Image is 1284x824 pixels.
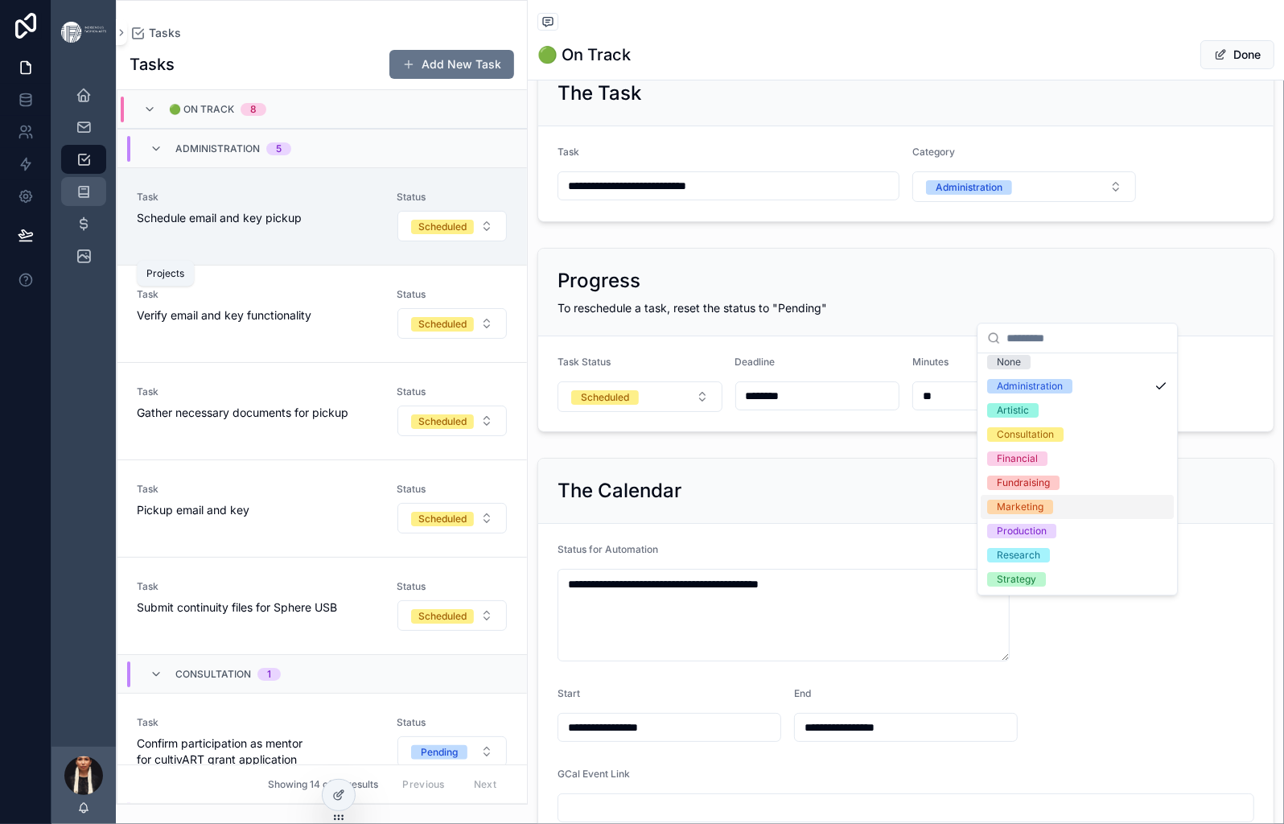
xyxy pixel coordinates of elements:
span: Task [137,288,377,301]
span: Verify email and key functionality [137,307,377,323]
div: Scheduled [581,390,629,405]
span: Consultation [175,668,251,681]
div: Administration [997,379,1063,393]
span: Category [912,146,955,158]
span: Status [397,385,508,398]
span: 🟢 On Track [169,103,234,116]
div: Scheduled [418,609,467,624]
button: Select Button [397,736,507,767]
button: Select Button [397,600,507,631]
span: Submit continuity files for Sphere USB [137,599,377,616]
button: Select Button [558,381,722,412]
button: Select Button [397,308,507,339]
div: Production [997,524,1047,538]
span: Status [397,716,508,729]
span: Minutes [912,356,949,368]
span: Task Status [558,356,611,368]
a: TaskGather necessary documents for pickupStatusSelect Button [117,362,527,459]
div: Financial [997,451,1038,466]
img: App logo [61,22,106,42]
span: Showing 14 of 14 results [268,778,378,791]
h2: The Calendar [558,478,681,504]
span: Start [558,687,580,699]
span: End [794,687,811,699]
span: Task [137,716,377,729]
h2: Progress [558,268,640,294]
span: To reschedule a task, reset the status to "Pending" [558,301,827,315]
div: Strategy [997,572,1036,587]
div: Fundraising [997,476,1050,490]
span: Status [397,580,508,593]
div: Suggestions [977,353,1177,595]
span: Task [137,385,377,398]
a: TaskConfirm participation as mentor for cultivART grant applicationStatusSelect Button [117,693,527,790]
div: scrollable content [51,64,116,301]
h1: Tasks [130,53,175,76]
button: Select Button [397,211,507,241]
div: Research [997,548,1040,562]
h1: 🟢 On Track [537,43,631,66]
div: 5 [276,142,282,155]
span: Status [397,288,508,301]
div: Scheduled [418,414,467,429]
button: Done [1200,40,1274,69]
span: Status [397,191,508,204]
a: TaskPickup email and keyStatusSelect Button [117,459,527,557]
span: Pickup email and key [137,502,377,518]
span: Gather necessary documents for pickup [137,405,377,421]
div: Consultation [997,427,1054,442]
span: Schedule email and key pickup [137,210,377,226]
div: Projects [146,267,184,280]
div: Marketing [997,500,1043,514]
span: Deadline [735,356,776,368]
div: 1 [267,668,271,681]
span: Confirm participation as mentor for cultivART grant application [137,735,377,768]
span: Task [137,580,377,593]
h2: The Task [558,80,641,106]
div: Scheduled [418,220,467,234]
a: TaskSubmit continuity files for Sphere USBStatusSelect Button [117,557,527,654]
div: Scheduled [418,512,467,526]
button: Select Button [397,406,507,436]
span: Administration [175,142,260,155]
button: Select Button [397,503,507,534]
div: Administration [936,180,1002,195]
a: TaskSchedule email and key pickupStatusSelect Button [117,167,527,265]
span: Task [137,191,377,204]
span: Tasks [149,25,181,41]
span: Status for Automation [558,543,658,555]
div: 8 [250,103,257,116]
div: Pending [421,745,458,760]
a: TaskVerify email and key functionalityStatusSelect Button [117,265,527,362]
div: Artistic [997,403,1029,418]
div: None [997,355,1021,369]
a: Tasks [130,25,181,41]
div: Scheduled [418,317,467,332]
button: Select Button [912,171,1136,202]
button: Add New Task [389,50,514,79]
span: Task [137,483,377,496]
span: GCal Event Link [558,768,630,780]
span: Task [558,146,579,158]
span: Status [397,483,508,496]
